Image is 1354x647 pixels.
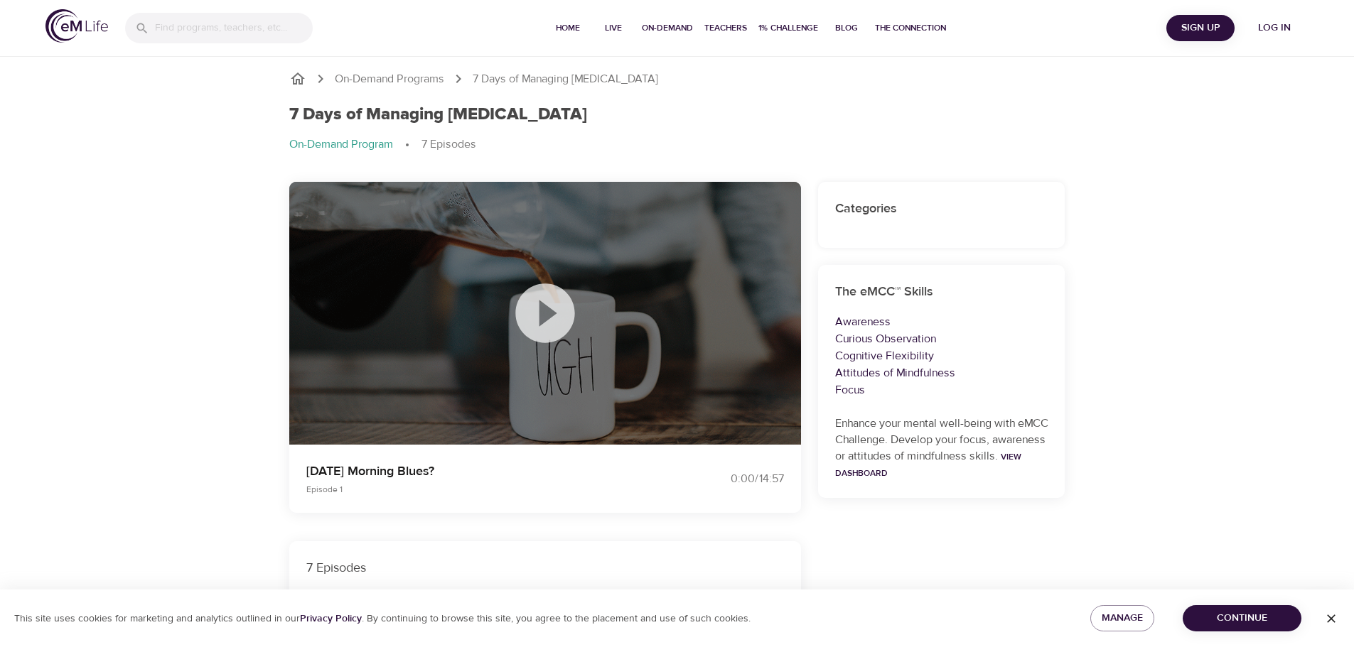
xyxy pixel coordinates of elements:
[551,21,585,36] span: Home
[289,136,1065,153] nav: breadcrumb
[306,462,660,481] p: [DATE] Morning Blues?
[45,9,108,43] img: logo
[758,21,818,36] span: 1% Challenge
[1090,605,1154,631] button: Manage
[835,330,1048,347] p: Curious Observation
[306,558,784,577] p: 7 Episodes
[1166,15,1235,41] button: Sign Up
[306,483,660,496] p: Episode 1
[835,347,1048,364] p: Cognitive Flexibility
[1194,609,1290,627] span: Continue
[473,71,658,87] p: 7 Days of Managing [MEDICAL_DATA]
[835,381,1048,398] p: Focus
[677,471,784,487] div: 0:00 / 14:57
[155,13,313,43] input: Find programs, teachers, etc...
[835,364,1048,381] p: Attitudes of Mindfulness
[421,136,476,153] p: 7 Episodes
[1183,605,1301,631] button: Continue
[835,199,1048,219] h6: Categories
[1240,15,1309,41] button: Log in
[1246,19,1303,37] span: Log in
[1102,609,1143,627] span: Manage
[300,612,362,625] a: Privacy Policy
[835,282,1048,303] h6: The eMCC™ Skills
[289,104,587,125] h1: 7 Days of Managing [MEDICAL_DATA]
[835,313,1048,330] p: Awareness
[335,71,444,87] a: On-Demand Programs
[289,136,393,153] p: On-Demand Program
[875,21,946,36] span: The Connection
[289,70,1065,87] nav: breadcrumb
[1172,19,1229,37] span: Sign Up
[596,21,630,36] span: Live
[835,415,1048,481] p: Enhance your mental well-being with eMCC Challenge. Develop your focus, awareness or attitudes of...
[704,21,747,36] span: Teachers
[829,21,864,36] span: Blog
[642,21,693,36] span: On-Demand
